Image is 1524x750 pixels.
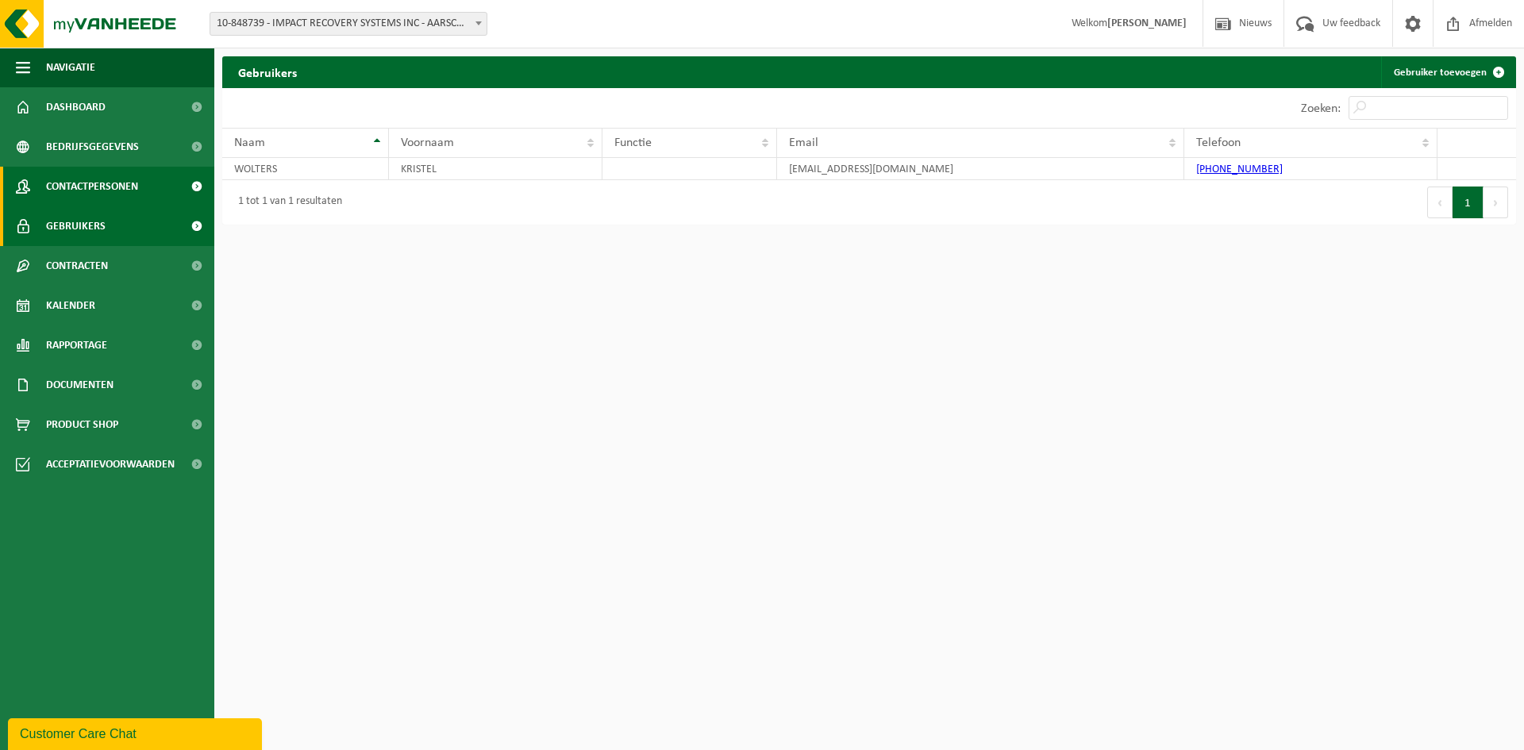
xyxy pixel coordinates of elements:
[46,48,95,87] span: Navigatie
[210,13,487,35] span: 10-848739 - IMPACT RECOVERY SYSTEMS INC - AARSCHOT
[401,137,454,149] span: Voornaam
[46,206,106,246] span: Gebruikers
[389,158,602,180] td: KRISTEL
[1196,163,1283,175] a: [PHONE_NUMBER]
[46,286,95,325] span: Kalender
[777,158,1184,180] td: [EMAIL_ADDRESS][DOMAIN_NAME]
[222,56,313,87] h2: Gebruikers
[1301,102,1341,115] label: Zoeken:
[1453,187,1484,218] button: 1
[1381,56,1514,88] a: Gebruiker toevoegen
[46,444,175,484] span: Acceptatievoorwaarden
[8,715,265,750] iframe: chat widget
[46,246,108,286] span: Contracten
[222,158,389,180] td: WOLTERS
[1484,187,1508,218] button: Next
[46,167,138,206] span: Contactpersonen
[234,137,265,149] span: Naam
[210,12,487,36] span: 10-848739 - IMPACT RECOVERY SYSTEMS INC - AARSCHOT
[46,325,107,365] span: Rapportage
[230,188,342,217] div: 1 tot 1 van 1 resultaten
[46,365,114,405] span: Documenten
[1196,137,1241,149] span: Telefoon
[46,405,118,444] span: Product Shop
[1427,187,1453,218] button: Previous
[789,137,818,149] span: Email
[46,87,106,127] span: Dashboard
[614,137,652,149] span: Functie
[1107,17,1187,29] strong: [PERSON_NAME]
[46,127,139,167] span: Bedrijfsgegevens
